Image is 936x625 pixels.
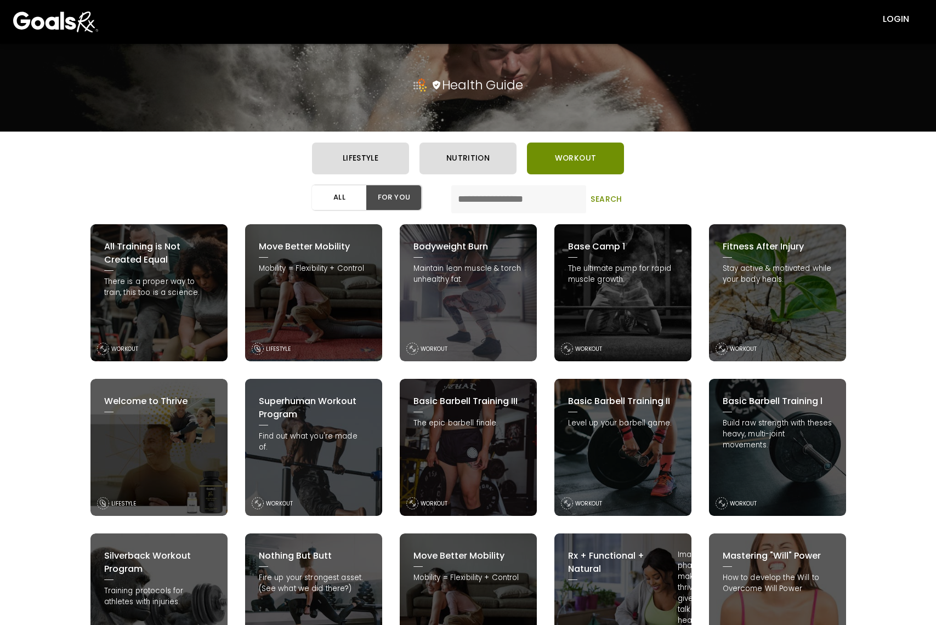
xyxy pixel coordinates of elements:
[442,77,523,93] h2: Health Guide
[716,343,728,355] img: workout-logo.79fb2e71.svg
[259,263,368,274] p: Mobility = Flexibility + Control
[406,497,418,509] img: workout-logo.79fb2e71.svg
[406,343,418,355] img: workout-logo.79fb2e71.svg
[97,497,109,509] img: lifestyle-logo.195ea7b6.svg
[419,143,517,174] button: nutrition
[104,240,214,266] h3: All Training is Not Created Equal
[421,499,448,508] p: WORKOUT
[252,343,264,355] img: lifestyle-logo.195ea7b6.svg
[111,345,139,353] p: WORKOUT
[433,81,440,89] img: shield.c492ffd1.svg
[312,185,367,210] button: All
[421,345,448,353] p: WORKOUT
[589,185,624,213] button: Search
[568,263,678,285] p: The ultimate pump for rapid muscle growth.
[716,497,728,509] img: workout-logo.79fb2e71.svg
[413,572,523,583] p: Mobility = Flexibility + Control
[723,418,832,451] p: Build raw strength with theses heavy, multi-joint movements.
[723,240,832,253] h3: Fitness After Injury
[561,343,573,355] img: workout-logo.79fb2e71.svg
[561,497,573,509] img: workout-logo.79fb2e71.svg
[104,395,214,408] h3: Welcome to Thrive
[413,395,523,408] h3: Basic Barbell Training III
[413,240,523,253] h3: Bodyweight Burn
[723,395,832,408] h3: Basic Barbell Training l
[730,499,757,508] p: WORKOUT
[111,499,137,508] p: LIFESTYLE
[527,143,624,174] button: workout
[259,395,368,421] h3: Superhuman Workout Program
[312,143,409,174] button: lifestyle
[723,549,832,562] h3: Mastering "Will" Power
[413,78,427,92] img: three-products-icon.e2ed2d85.png
[575,499,603,508] p: WORKOUT
[730,345,757,353] p: WORKOUT
[252,497,264,509] img: workout-logo.79fb2e71.svg
[104,586,214,607] p: Training protocols for athletes with injuries.
[266,499,293,508] p: WORKOUT
[97,343,109,355] img: workout-logo.79fb2e71.svg
[259,431,368,453] p: Find out what you're made of.
[413,263,523,285] p: Maintain lean muscle & torch unhealthy fat.
[568,240,678,253] h3: Base Camp 1
[413,549,523,562] h3: Move Better Mobility
[104,276,214,298] p: There is a proper way to train, this too is a science.
[723,572,832,594] p: How to develop the Will to Overcome Will Power
[366,185,421,210] button: For You
[568,418,678,429] p: Level up your barbell game.
[104,549,214,576] h3: Silverback Workout Program
[568,549,678,576] h3: Rx + Functional + Natural
[259,549,368,562] h3: Nothing But Butt
[413,418,523,429] p: The epic barbell finale.
[568,395,678,408] h3: Basic Barbell Training II
[723,263,832,285] p: Stay active & motivated while your body heals.
[259,240,368,253] h3: Move Better Mobility
[575,345,603,353] p: WORKOUT
[259,572,368,594] p: Fire up your strongest asset. (See what we did there?)
[266,345,291,353] p: LIFESTYLE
